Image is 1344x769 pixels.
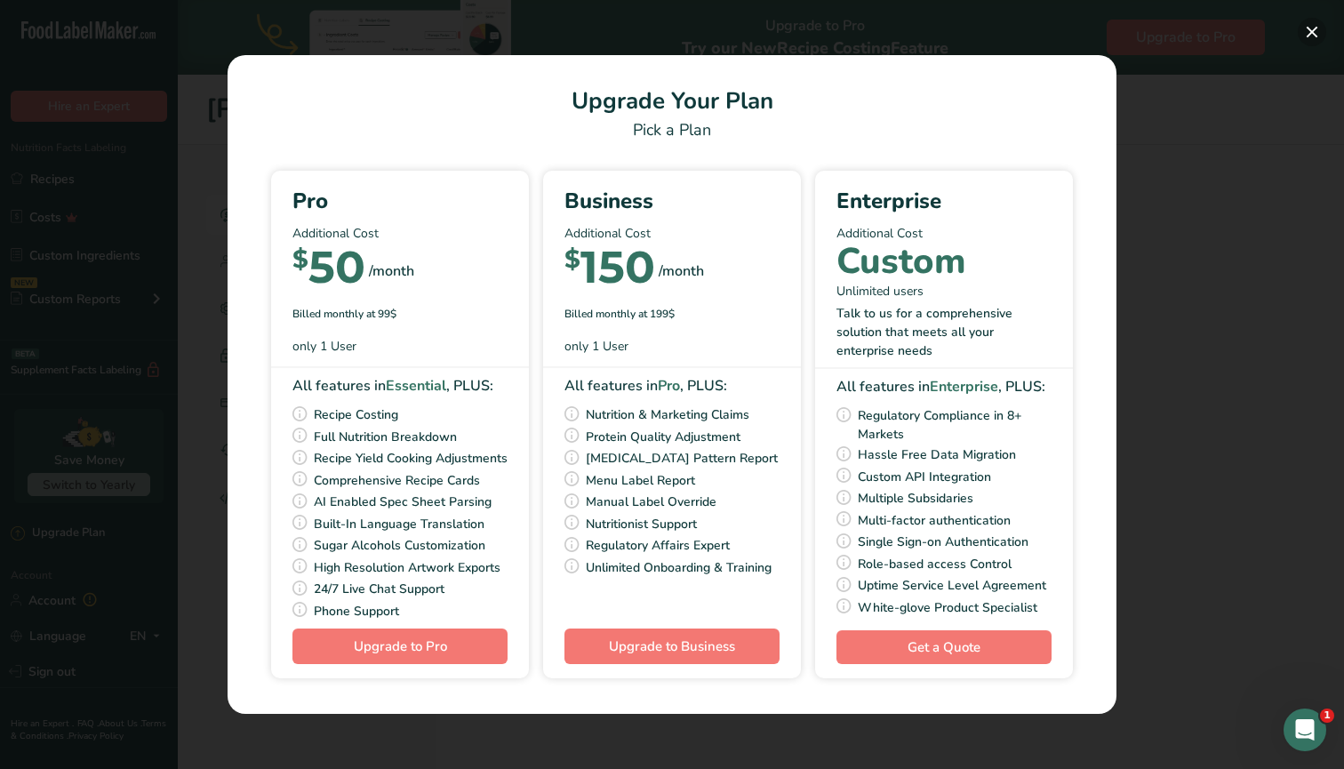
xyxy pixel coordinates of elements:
b: Essential [386,376,446,396]
span: Custom API Integration [858,466,991,488]
div: Billed monthly at 99$ [292,306,508,322]
div: /month [369,260,414,282]
span: 24/7 Live Chat Support [314,578,444,600]
div: Billed monthly at 199$ [564,306,780,322]
div: /month [659,260,704,282]
p: Additional Cost [564,224,780,243]
div: Talk to us for a comprehensive solution that meets all your enterprise needs [836,304,1052,360]
span: Nutrition & Marketing Claims [586,404,749,426]
span: Upgrade to Business [609,637,735,655]
span: [MEDICAL_DATA] Pattern Report [586,447,778,469]
b: Pro [658,376,680,396]
p: Additional Cost [836,224,1052,243]
span: White-glove Product Specialist [858,597,1037,619]
span: Upgrade to Pro [354,637,447,655]
span: Phone Support [314,600,399,622]
div: Business [564,185,780,217]
span: Hassle Free Data Migration [858,444,1016,466]
div: Pro [292,185,508,217]
span: Nutritionist Support [586,513,697,535]
span: $ [292,244,308,274]
span: Regulatory Compliance in 8+ Markets [858,405,1052,444]
span: Multi-factor authentication [858,509,1011,532]
span: Sugar Alcohols Customization [314,534,485,557]
div: All features in , PLUS: [836,376,1052,397]
button: Upgrade to Pro [292,629,508,664]
div: Custom [836,250,966,274]
span: $ [564,244,580,274]
span: only 1 User [564,337,628,356]
span: Single Sign-on Authentication [858,531,1028,553]
span: Regulatory Affairs Expert [586,534,730,557]
span: Manual Label Override [586,491,716,513]
div: 150 [564,250,655,292]
span: Multiple Subsidaries [858,487,973,509]
span: Full Nutrition Breakdown [314,426,457,448]
div: Enterprise [836,185,1052,217]
span: Built-In Language Translation [314,513,484,535]
span: High Resolution Artwork Exports [314,557,500,579]
span: AI Enabled Spec Sheet Parsing [314,491,492,513]
a: Get a Quote [836,630,1052,665]
div: All features in , PLUS: [292,375,508,397]
div: 50 [292,250,365,292]
span: only 1 User [292,337,356,356]
span: Recipe Yield Cooking Adjustments [314,447,508,469]
span: Uptime Service Level Agreement [858,574,1046,597]
span: Unlimited users [836,282,924,300]
span: Get a Quote [908,637,980,658]
span: Menu Label Report [586,469,695,492]
span: Role-based access Control [858,553,1012,575]
button: Upgrade to Business [564,629,780,664]
iframe: Intercom live chat [1284,709,1326,751]
b: Enterprise [930,377,998,397]
p: Additional Cost [292,224,508,243]
span: 1 [1320,709,1334,723]
div: All features in , PLUS: [564,375,780,397]
span: Protein Quality Adjustment [586,426,740,448]
span: Recipe Costing [314,404,398,426]
h1: Upgrade Your Plan [249,84,1095,118]
div: Pick a Plan [249,118,1095,142]
span: Comprehensive Recipe Cards [314,469,480,492]
span: Unlimited Onboarding & Training [586,557,772,579]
